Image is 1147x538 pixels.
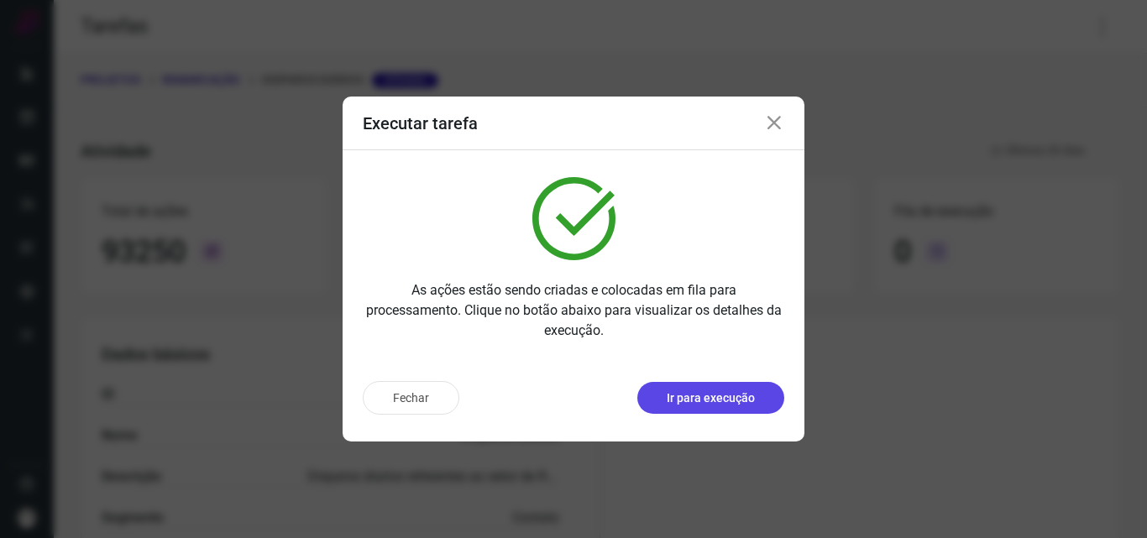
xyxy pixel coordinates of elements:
p: As ações estão sendo criadas e colocadas em fila para processamento. Clique no botão abaixo para ... [363,280,784,341]
button: Ir para execução [637,382,784,414]
button: Fechar [363,381,459,415]
img: verified.svg [532,177,615,260]
p: Ir para execução [667,389,755,407]
h3: Executar tarefa [363,113,478,133]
